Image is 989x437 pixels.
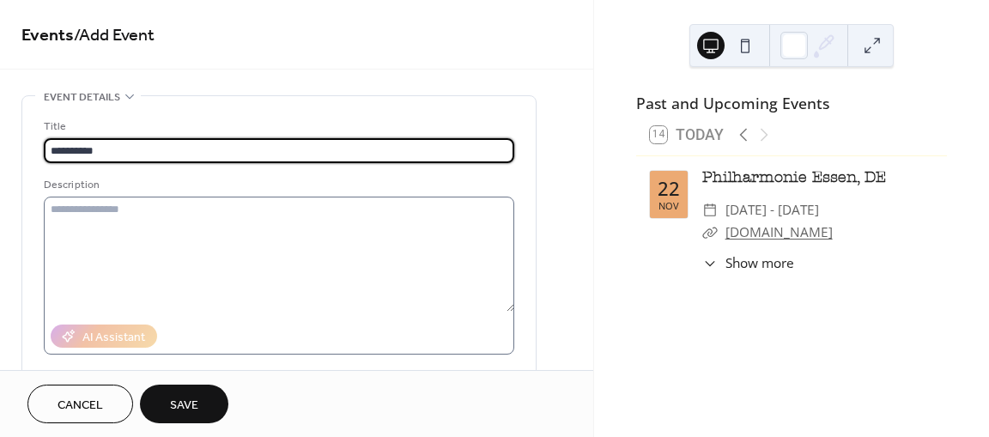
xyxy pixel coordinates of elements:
span: Cancel [58,397,103,415]
div: ​ [702,199,718,222]
span: Show more [725,253,794,273]
a: Philharmonie Essen, DE [702,168,886,186]
div: Past and Upcoming Events [636,92,947,114]
div: Description [44,176,511,194]
span: [DATE] - [DATE] [725,199,819,222]
div: ​ [702,253,718,273]
div: ​ [702,222,718,244]
a: Events [21,19,74,52]
span: / Add Event [74,19,155,52]
span: Event details [44,88,120,106]
div: Title [44,118,511,136]
button: ​Show more [702,253,793,273]
button: Cancel [27,385,133,423]
button: Save [140,385,228,423]
a: [DOMAIN_NAME] [725,223,833,241]
div: 22 [658,179,680,197]
div: Nov [658,201,679,210]
span: Save [170,397,198,415]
